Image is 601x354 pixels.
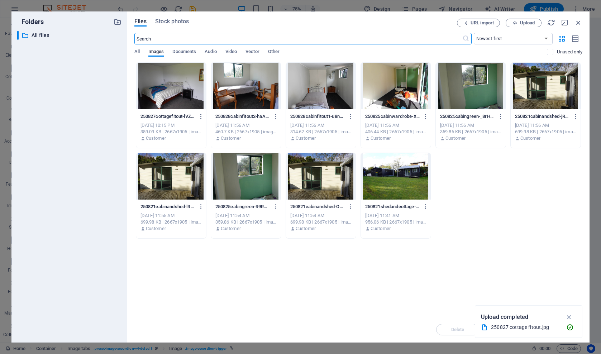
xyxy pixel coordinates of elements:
[365,204,420,210] p: 250821shedandcottage-Nli812F677eX9W6cTUL_Bg.jpg
[114,18,121,26] i: Create new folder
[440,113,495,120] p: 250825cabingreen-_8rHrNgdekas5I7slUEDQA.jpg
[140,113,195,120] p: 250827cottagefitout-lVZumo9uV7svPpl-2yj-iw.jpg
[365,122,426,129] div: [DATE] 11:56 AM
[515,129,576,135] div: 699.98 KB | 2667x1905 | image/jpeg
[290,212,352,219] div: [DATE] 11:54 AM
[371,135,391,142] p: Customer
[365,219,426,225] div: 956.06 KB | 2667x1905 | image/jpeg
[215,129,277,135] div: 460.7 KB | 2667x1905 | image/jpeg
[365,212,426,219] div: [DATE] 11:41 AM
[148,47,164,57] span: Images
[146,135,166,142] p: Customer
[215,212,277,219] div: [DATE] 11:54 AM
[290,113,345,120] p: 250828cabinfitout1-u8n1oKpKrjk6YV5WirJyRw.jpg
[140,122,202,129] div: [DATE] 10:15 PM
[296,135,316,142] p: Customer
[140,212,202,219] div: [DATE] 11:55 AM
[17,17,44,27] p: Folders
[365,113,420,120] p: 250825cabinwardrobe-XXQCf6U-ecLste-pcpmKJg.jpg
[134,33,462,44] input: Search
[205,47,216,57] span: Audio
[134,17,147,26] span: Files
[140,219,202,225] div: 699.98 KB | 2667x1905 | image/jpeg
[215,219,277,225] div: 359.86 KB | 2667x1905 | image/jpeg
[471,21,494,25] span: URL import
[506,19,542,27] button: Upload
[172,47,196,57] span: Documents
[290,129,352,135] div: 314.62 KB | 2667x1905 | image/jpeg
[520,21,535,25] span: Upload
[365,129,426,135] div: 406.44 KB | 2667x1905 | image/jpeg
[481,312,528,322] p: Upload completed
[457,19,500,27] button: URL import
[225,47,237,57] span: Video
[296,225,316,232] p: Customer
[561,19,569,27] i: Minimize
[215,204,270,210] p: 250825cabingreen-R9RKfWlE2Ep6_C9l9pdxeQ.jpg
[140,204,195,210] p: 250821cabinandshed-lRdFVgUyHceEmGbsoGeyDA.jpg
[547,19,555,27] i: Reload
[221,135,241,142] p: Customer
[371,225,391,232] p: Customer
[574,19,582,27] i: Close
[140,129,202,135] div: 389.09 KB | 2667x1905 | image/jpeg
[215,122,277,129] div: [DATE] 11:56 AM
[290,204,345,210] p: 250821cabinandshed-Oa6KBmmHrq3hXm-7ute-cQ.jpg
[290,219,352,225] div: 699.98 KB | 2667x1905 | image/jpeg
[440,129,501,135] div: 359.86 KB | 2667x1905 | image/jpeg
[17,31,19,40] div: ​
[515,113,570,120] p: 250821cabinandshed-jRuL8s9lKcbjfj7QZIQgyg.jpg
[557,49,582,55] p: Displays only files that are not in use on the website. Files added during this session can still...
[520,135,540,142] p: Customer
[268,47,280,57] span: Other
[245,47,259,57] span: Vector
[440,122,501,129] div: [DATE] 11:56 AM
[146,225,166,232] p: Customer
[134,47,140,57] span: All
[515,122,576,129] div: [DATE] 11:56 AM
[32,31,108,39] p: All files
[215,113,270,120] p: 250828cabinfitout2-haAphIsozUPnp5chQ9uGmw.jpg
[221,225,241,232] p: Customer
[491,323,561,331] div: 250827 cottage fitout.jpg
[155,17,189,26] span: Stock photos
[445,135,466,142] p: Customer
[290,122,352,129] div: [DATE] 11:56 AM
